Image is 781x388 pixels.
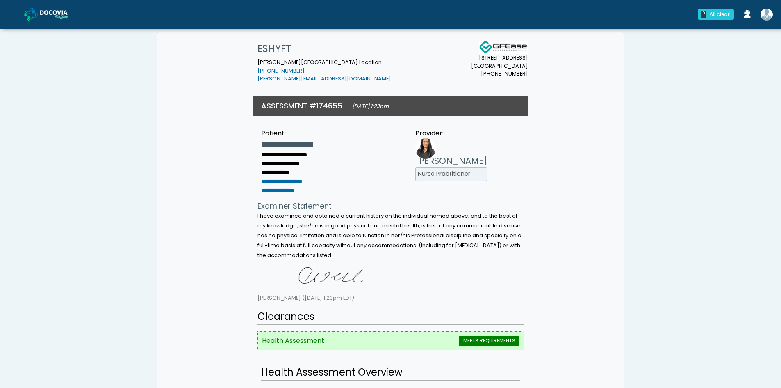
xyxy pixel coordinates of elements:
a: 0 All clear! [693,6,739,23]
small: [PERSON_NAME][GEOGRAPHIC_DATA] Location [257,59,391,83]
h1: ESHYFT [257,41,391,57]
div: Patient: [261,129,314,138]
img: Docovia [24,8,38,21]
h4: Examiner Statement [257,202,524,211]
h3: ASSESSMENT #174655 [261,101,342,111]
div: All clear! [710,11,731,18]
small: [PERSON_NAME] ([DATE] 1:23pm EDT) [257,294,354,301]
a: [PHONE_NUMBER] [257,67,305,74]
a: [PERSON_NAME][EMAIL_ADDRESS][DOMAIN_NAME] [257,75,391,82]
img: Docovia Staffing Logo [479,41,528,54]
small: [DATE] 1:23pm [352,103,389,110]
li: Nurse Practitioner [415,167,487,181]
img: NjJGTAAAAAZJREFUAwB993Y6INVxuAAAAABJRU5ErkJggg== [257,263,380,292]
span: MEETS REQUIREMENTS [459,336,519,346]
h2: Health Assessment Overview [261,365,520,381]
small: I have examined and obtained a current history on the individual named above; and to the best of ... [257,212,522,259]
a: Docovia [24,1,81,28]
li: Health Assessment [257,331,524,350]
img: Provider image [415,138,436,159]
img: Shakerra Crippen [761,9,773,21]
h3: [PERSON_NAME] [415,155,487,167]
h2: Clearances [257,309,524,325]
small: [STREET_ADDRESS] [GEOGRAPHIC_DATA] [PHONE_NUMBER] [471,54,528,78]
div: 0 [701,11,706,18]
img: Docovia [40,10,81,18]
div: Provider: [415,129,487,138]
